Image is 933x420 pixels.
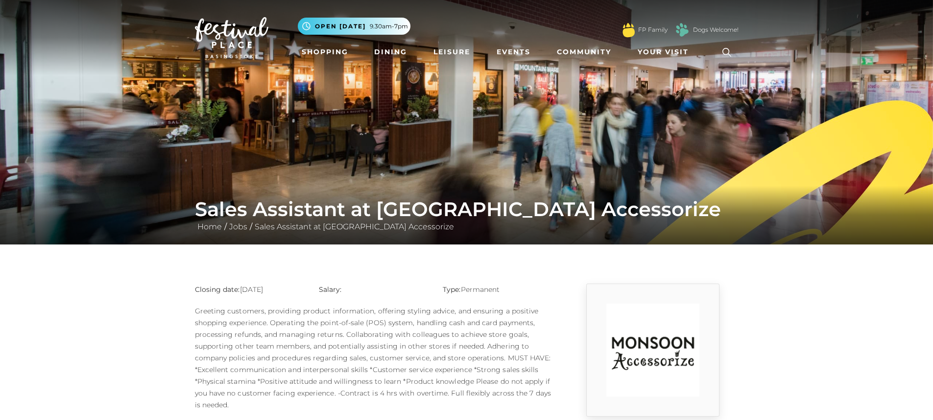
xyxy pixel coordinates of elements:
span: Open [DATE] [315,22,366,31]
img: Festival Place Logo [195,17,268,58]
a: Leisure [430,43,474,61]
a: Jobs [227,222,250,231]
img: rtuC_1630740947_no1Y.jpg [606,304,699,397]
a: Community [553,43,615,61]
a: Events [493,43,534,61]
strong: Closing date: [195,285,240,294]
button: Open [DATE] 9.30am-7pm [298,18,410,35]
strong: Salary: [319,285,342,294]
strong: Type: [443,285,460,294]
a: Your Visit [634,43,697,61]
span: Your Visit [638,47,689,57]
span: 9.30am-7pm [370,22,408,31]
a: Sales Assistant at [GEOGRAPHIC_DATA] Accessorize [252,222,456,231]
a: Home [195,222,224,231]
p: Permanent [443,284,552,295]
div: / / [188,198,746,233]
a: Shopping [298,43,352,61]
p: [DATE] [195,284,304,295]
a: Dining [370,43,411,61]
a: FP Family [638,25,668,34]
a: Dogs Welcome! [693,25,739,34]
p: Greeting customers, providing product information, offering styling advice, and ensuring a positi... [195,305,552,411]
h1: Sales Assistant at [GEOGRAPHIC_DATA] Accessorize [195,198,739,221]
